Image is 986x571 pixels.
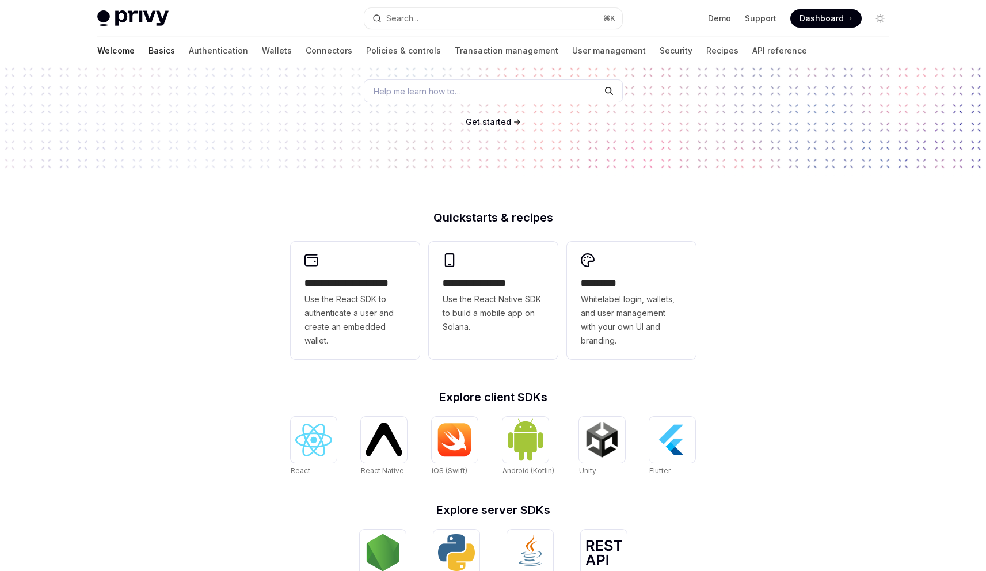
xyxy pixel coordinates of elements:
[361,466,404,475] span: React Native
[745,13,776,24] a: Support
[149,37,175,64] a: Basics
[291,504,696,516] h2: Explore server SDKs
[466,116,511,128] a: Get started
[97,10,169,26] img: light logo
[581,292,682,348] span: Whitelabel login, wallets, and user management with your own UI and branding.
[291,391,696,403] h2: Explore client SDKs
[706,37,738,64] a: Recipes
[436,422,473,457] img: iOS (Swift)
[432,466,467,475] span: iOS (Swift)
[585,540,622,565] img: REST API
[708,13,731,24] a: Demo
[871,9,889,28] button: Toggle dark mode
[507,418,544,461] img: Android (Kotlin)
[660,37,692,64] a: Security
[800,13,844,24] span: Dashboard
[364,8,622,29] button: Search...⌘K
[366,37,441,64] a: Policies & controls
[374,85,461,97] span: Help me learn how to…
[502,417,554,477] a: Android (Kotlin)Android (Kotlin)
[579,466,596,475] span: Unity
[572,37,646,64] a: User management
[603,14,615,23] span: ⌘ K
[584,421,620,458] img: Unity
[306,37,352,64] a: Connectors
[455,37,558,64] a: Transaction management
[366,423,402,456] img: React Native
[304,292,406,348] span: Use the React SDK to authenticate a user and create an embedded wallet.
[189,37,248,64] a: Authentication
[364,534,401,571] img: NodeJS
[97,37,135,64] a: Welcome
[567,242,696,359] a: **** *****Whitelabel login, wallets, and user management with your own UI and branding.
[438,534,475,571] img: Python
[512,534,549,571] img: Java
[262,37,292,64] a: Wallets
[649,466,671,475] span: Flutter
[429,242,558,359] a: **** **** **** ***Use the React Native SDK to build a mobile app on Solana.
[443,292,544,334] span: Use the React Native SDK to build a mobile app on Solana.
[291,417,337,477] a: ReactReact
[291,466,310,475] span: React
[361,417,407,477] a: React NativeReact Native
[654,421,691,458] img: Flutter
[295,424,332,456] img: React
[752,37,807,64] a: API reference
[291,212,696,223] h2: Quickstarts & recipes
[649,417,695,477] a: FlutterFlutter
[790,9,862,28] a: Dashboard
[502,466,554,475] span: Android (Kotlin)
[466,117,511,127] span: Get started
[579,417,625,477] a: UnityUnity
[432,417,478,477] a: iOS (Swift)iOS (Swift)
[386,12,418,25] div: Search...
